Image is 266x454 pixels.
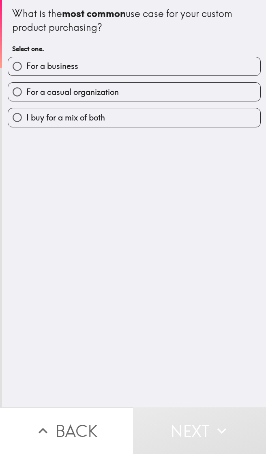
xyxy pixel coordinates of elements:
button: For a business [8,57,260,75]
button: I buy for a mix of both [8,108,260,127]
button: Next [133,407,266,454]
b: most common [62,7,126,19]
h6: Select one. [12,44,256,53]
span: I buy for a mix of both [26,112,105,123]
span: For a casual organization [26,86,119,98]
button: For a casual organization [8,83,260,101]
span: For a business [26,60,78,72]
div: What is the use case for your custom product purchasing? [12,7,256,34]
